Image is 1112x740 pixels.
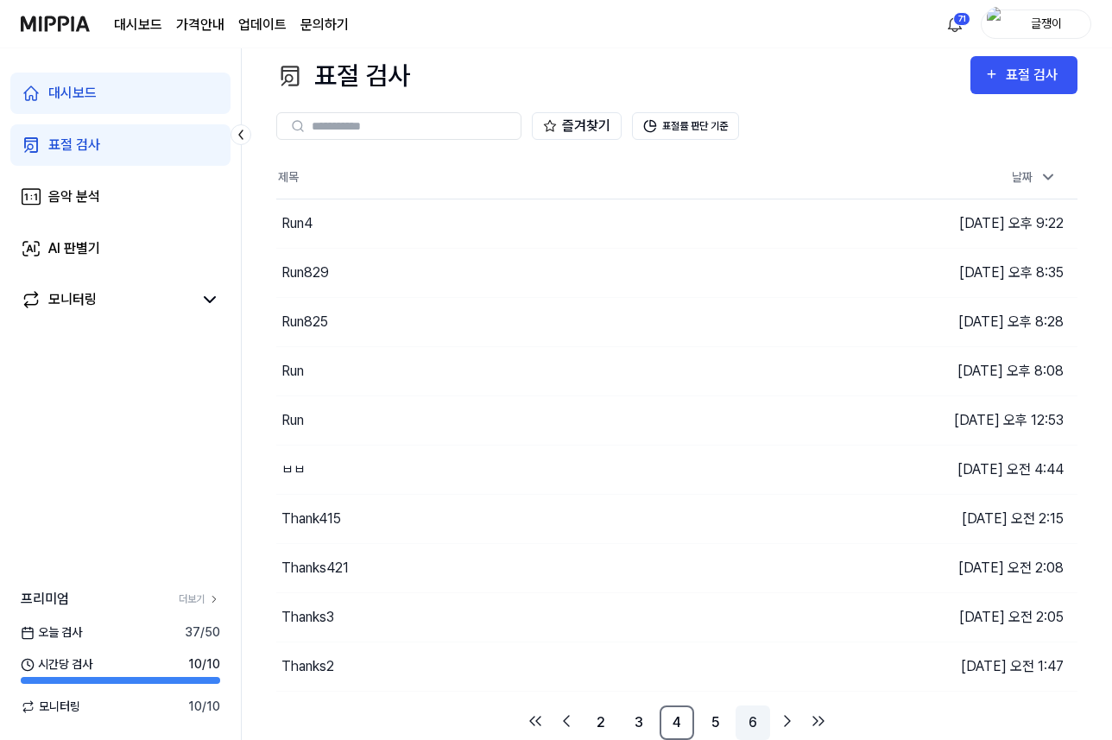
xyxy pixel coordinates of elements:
[281,410,304,431] div: Run
[276,705,1077,740] nav: pagination
[48,135,100,155] div: 표절 검사
[877,395,1077,445] td: [DATE] 오후 12:53
[185,623,220,642] span: 37 / 50
[238,15,287,35] a: 업데이트
[805,707,832,735] a: Go to last page
[21,589,69,610] span: 프리미엄
[632,112,739,140] button: 표절률 판단 기준
[48,83,97,104] div: 대시보드
[877,346,1077,395] td: [DATE] 오후 8:08
[179,591,220,607] a: 더보기
[281,213,313,234] div: Run4
[877,297,1077,346] td: [DATE] 오후 8:28
[21,698,80,716] span: 모니터링
[941,10,969,38] button: 알림71
[877,199,1077,248] td: [DATE] 오후 9:22
[281,459,306,480] div: ㅂㅂ
[276,157,877,199] th: 제목
[281,656,334,677] div: Thanks2
[660,705,694,740] a: 4
[114,15,162,35] a: 대시보드
[10,124,231,166] a: 표절 검사
[1013,14,1080,33] div: 글쟁이
[176,15,224,35] button: 가격안내
[877,445,1077,494] td: [DATE] 오전 4:44
[521,707,549,735] a: Go to first page
[281,509,341,529] div: Thank415
[877,248,1077,297] td: [DATE] 오후 8:35
[10,176,231,218] a: 음악 분석
[774,707,801,735] a: Go to next page
[877,494,1077,543] td: [DATE] 오전 2:15
[877,642,1077,691] td: [DATE] 오전 1:47
[10,73,231,114] a: 대시보드
[21,289,193,310] a: 모니터링
[281,558,349,579] div: Thanks421
[48,238,100,259] div: AI 판별기
[281,607,334,628] div: Thanks3
[48,289,97,310] div: 모니터링
[945,14,965,35] img: 알림
[281,361,304,382] div: Run
[1006,64,1064,86] div: 표절 검사
[281,312,328,332] div: Run825
[698,705,732,740] a: 5
[21,623,82,642] span: 오늘 검사
[736,705,770,740] a: 6
[622,705,656,740] a: 3
[10,228,231,269] a: AI 판별기
[188,698,220,716] span: 10 / 10
[584,705,618,740] a: 2
[300,15,349,35] a: 문의하기
[1005,163,1064,192] div: 날짜
[188,655,220,674] span: 10 / 10
[877,592,1077,642] td: [DATE] 오전 2:05
[877,543,1077,592] td: [DATE] 오전 2:08
[281,262,329,283] div: Run829
[48,187,100,207] div: 음악 분석
[953,12,970,26] div: 71
[987,7,1008,41] img: profile
[532,112,622,140] button: 즐겨찾기
[970,56,1077,94] button: 표절 검사
[981,9,1091,39] button: profile글쟁이
[553,707,580,735] a: Go to previous page
[276,56,410,95] div: 표절 검사
[21,655,92,674] span: 시간당 검사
